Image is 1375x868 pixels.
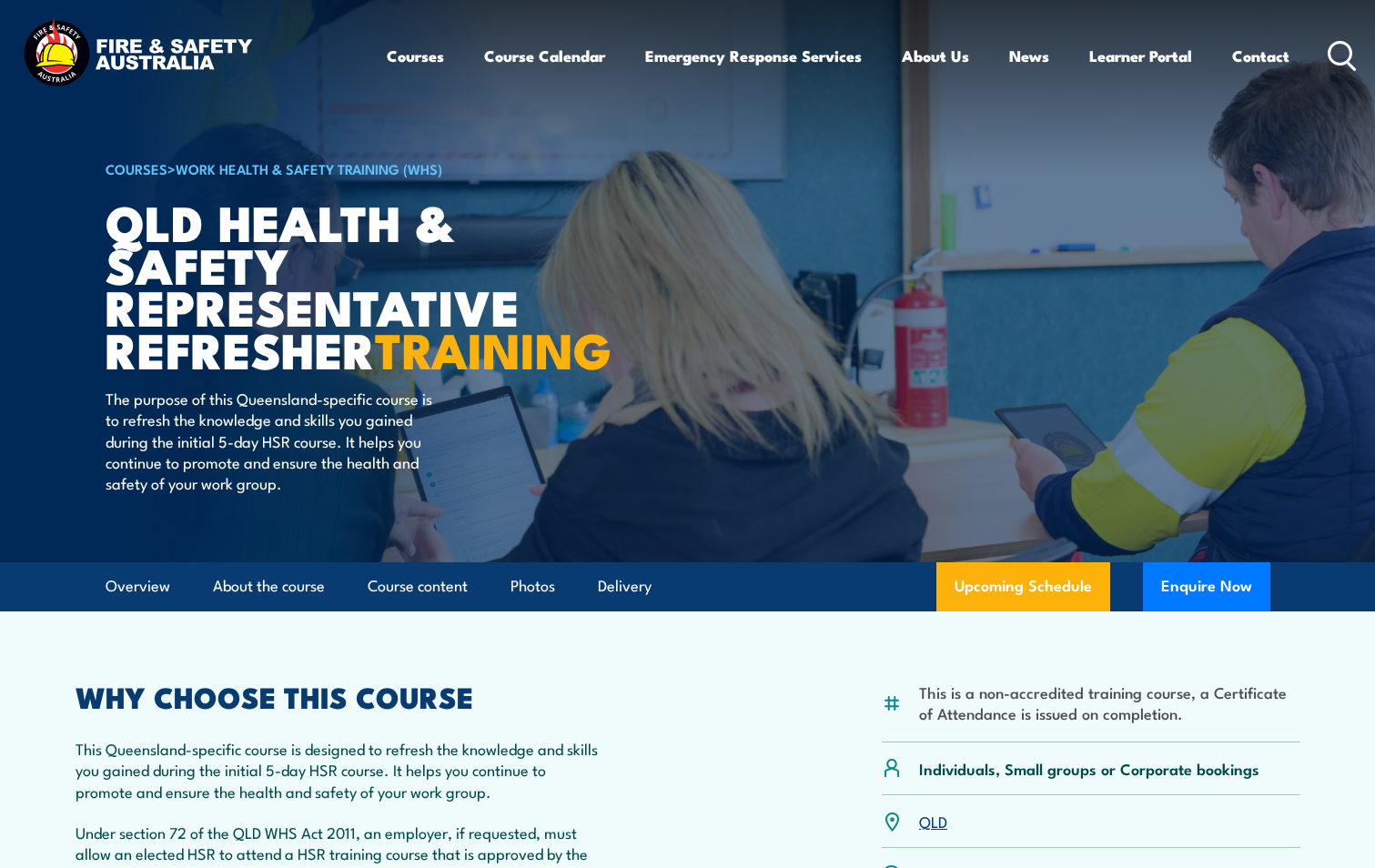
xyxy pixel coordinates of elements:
[936,562,1110,611] a: Upcoming Schedule
[484,32,605,80] a: Course Calendar
[176,158,442,178] a: Work Health & Safety Training (WHS)
[645,32,862,80] a: Emergency Response Services
[1089,32,1192,80] a: Learner Portal
[76,683,607,709] h2: WHY CHOOSE THIS COURSE
[598,562,652,611] a: Delivery
[106,157,555,179] h6: >
[919,810,947,832] a: QLD
[213,562,325,611] a: About the course
[1232,32,1289,80] a: Contact
[1009,32,1049,80] a: News
[919,681,1300,724] li: This is a non-accredited training course, a Certificate of Attendance is issued on completion.
[1143,562,1270,611] button: Enquire Now
[106,200,555,370] h1: QLD Health & Safety Representative Refresher
[106,158,167,178] a: COURSES
[387,32,444,80] a: Courses
[76,738,607,802] p: This Queensland-specific course is designed to refresh the knowledge and skills you gained during...
[106,388,438,494] p: The purpose of this Queensland-specific course is to refresh the knowledge and skills you gained ...
[902,32,969,80] a: About Us
[511,562,555,611] a: Photos
[368,562,468,611] a: Course content
[919,758,1259,779] p: Individuals, Small groups or Corporate bookings
[106,562,170,611] a: Overview
[375,310,612,386] strong: TRAINING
